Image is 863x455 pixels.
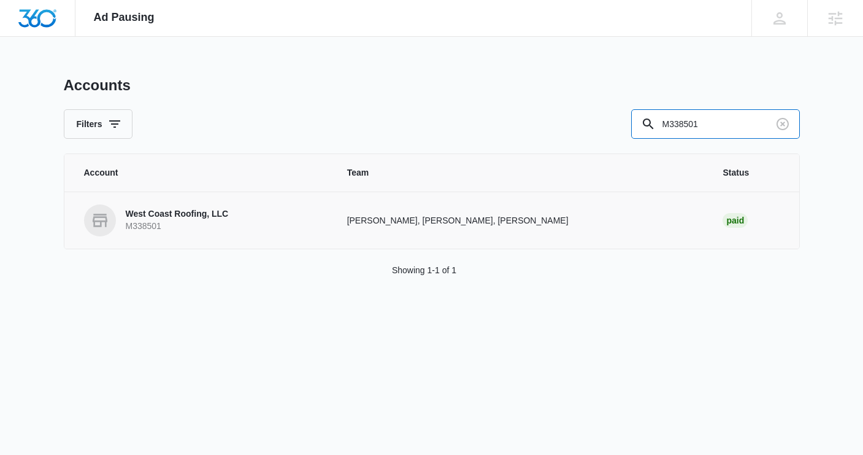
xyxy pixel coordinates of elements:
[347,166,694,179] span: Team
[392,264,456,277] p: Showing 1-1 of 1
[773,114,792,134] button: Clear
[84,166,318,179] span: Account
[723,213,748,228] div: Paid
[84,204,318,236] a: West Coast Roofing, LLCM338501
[94,11,155,24] span: Ad Pausing
[631,109,800,139] input: Search By Account Number
[126,220,229,233] p: M338501
[64,109,132,139] button: Filters
[126,208,229,220] p: West Coast Roofing, LLC
[347,214,694,227] p: [PERSON_NAME], [PERSON_NAME], [PERSON_NAME]
[723,166,779,179] span: Status
[64,76,131,95] h1: Accounts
